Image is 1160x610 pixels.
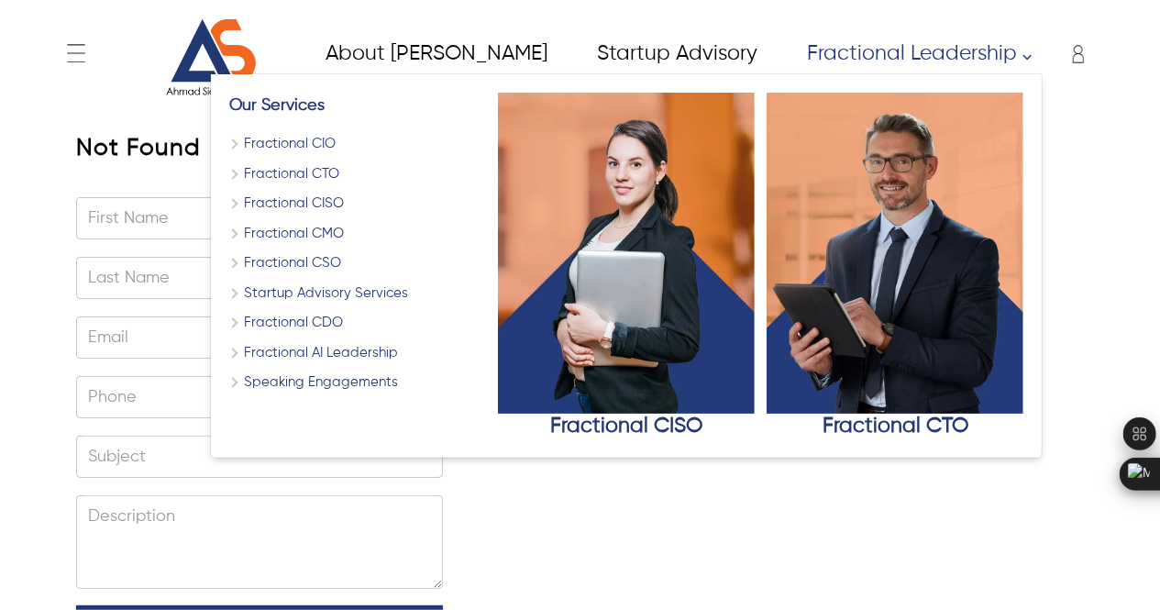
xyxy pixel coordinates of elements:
[786,33,1042,74] a: Fractional Leadership
[229,194,486,215] a: Fractional CISO
[229,253,486,274] a: Fractional Chief Sales Officer
[229,283,486,305] a: Startup Advisory Services
[498,93,755,439] a: Fractional CISO
[1060,36,1088,72] div: Enter to Open SignUp and Register OverLay
[229,372,486,394] a: Speaking Engagements
[576,33,777,74] a: Startup Advisory
[229,224,486,245] a: Fractinal Chief Marketing Officer
[146,18,282,98] a: Website Logo for Ahmad Siddiqui
[147,18,280,98] img: Website Logo for Ahmad Siddiqui
[498,414,755,439] div: Fractional CISO
[767,93,1023,439] a: Fractional CTO
[229,343,486,364] a: Fractional AI Leadership
[767,414,1023,439] div: Fractional CTO
[498,93,755,414] img: Fractional CISO
[76,135,201,166] div: Not Found
[304,33,567,74] a: About Ahmad
[229,164,486,185] a: 2
[229,134,486,155] a: Fractional CIO
[229,97,325,114] a: Our Services
[76,135,443,166] div: Not Found
[767,93,1023,414] img: Fractional CTO
[229,313,486,334] a: Fractional Data Leadership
